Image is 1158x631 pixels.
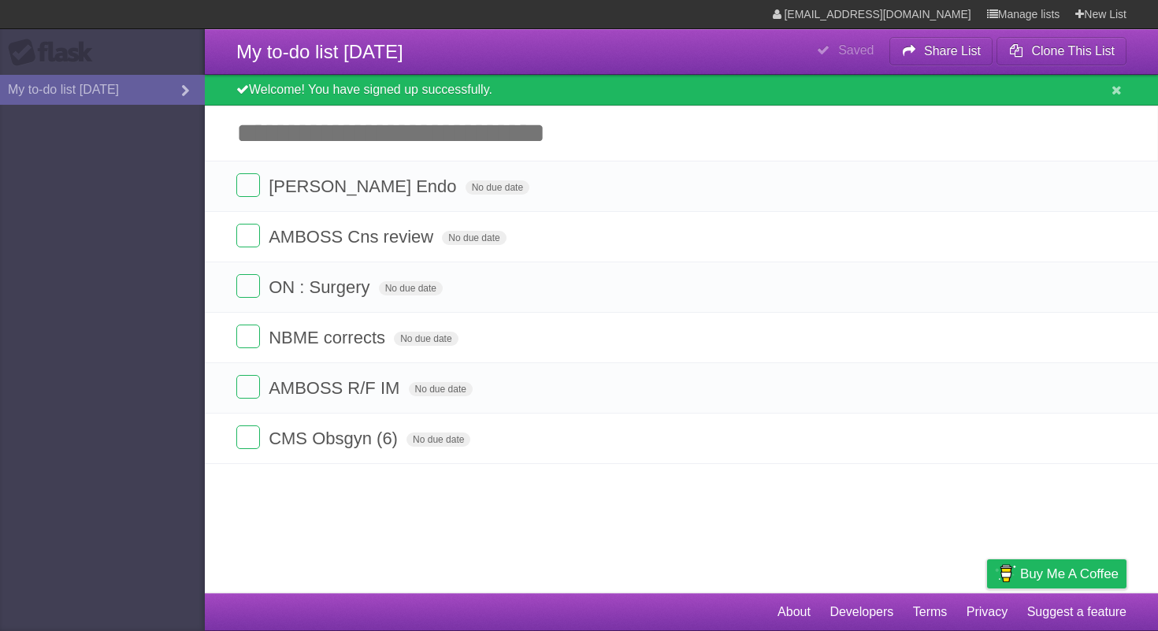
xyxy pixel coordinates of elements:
span: No due date [394,332,458,346]
span: No due date [379,281,443,295]
span: AMBOSS R/F IM [269,378,403,398]
span: [PERSON_NAME] Endo [269,176,460,196]
span: CMS Obsgyn (6) [269,429,402,448]
label: Done [236,425,260,449]
a: Privacy [967,597,1008,627]
label: Done [236,173,260,197]
a: Developers [830,597,893,627]
span: My to-do list [DATE] [236,41,403,62]
span: Buy me a coffee [1020,560,1119,588]
div: Welcome! You have signed up successfully. [205,75,1158,106]
label: Done [236,375,260,399]
a: About [778,597,811,627]
span: NBME corrects [269,328,389,347]
span: No due date [442,231,506,245]
b: Share List [924,44,981,58]
label: Done [236,224,260,247]
span: No due date [406,432,470,447]
a: Terms [913,597,948,627]
span: No due date [466,180,529,195]
span: AMBOSS Cns review [269,227,437,247]
img: Buy me a coffee [995,560,1016,587]
label: Done [236,274,260,298]
b: Saved [838,43,874,57]
label: Done [236,325,260,348]
span: ON : Surgery [269,277,373,297]
button: Share List [889,37,993,65]
button: Clone This List [997,37,1126,65]
div: Flask [8,39,102,67]
a: Suggest a feature [1027,597,1126,627]
span: No due date [409,382,473,396]
b: Clone This List [1031,44,1115,58]
a: Buy me a coffee [987,559,1126,588]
